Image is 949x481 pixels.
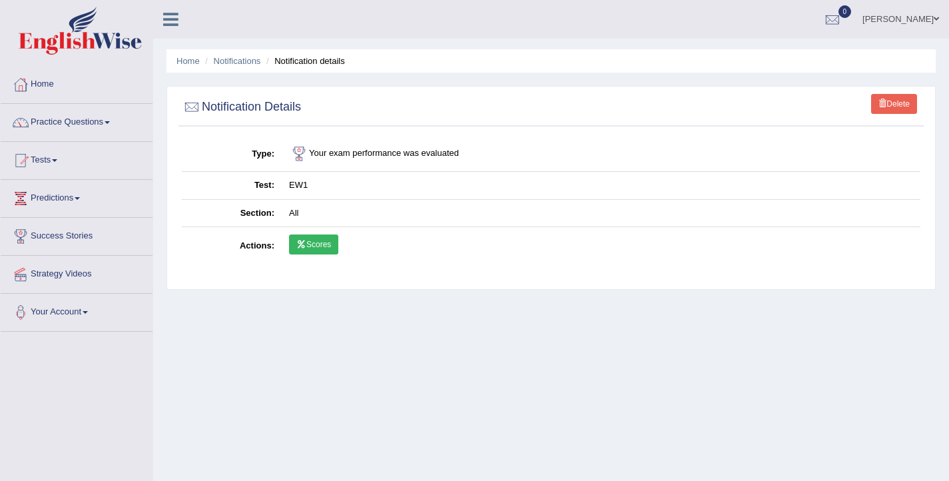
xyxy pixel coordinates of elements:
[282,137,920,172] td: Your exam performance was evaluated
[871,94,917,114] a: Delete
[182,227,282,266] th: Actions
[263,55,345,67] li: Notification details
[1,142,153,175] a: Tests
[1,256,153,289] a: Strategy Videos
[1,180,153,213] a: Predictions
[1,66,153,99] a: Home
[182,199,282,227] th: Section
[282,172,920,200] td: EW1
[182,137,282,172] th: Type
[182,97,301,117] h2: Notification Details
[214,56,261,66] a: Notifications
[176,56,200,66] a: Home
[282,199,920,227] td: All
[1,294,153,327] a: Your Account
[289,235,338,254] a: Scores
[838,5,852,18] span: 0
[1,104,153,137] a: Practice Questions
[182,172,282,200] th: Test
[1,218,153,251] a: Success Stories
